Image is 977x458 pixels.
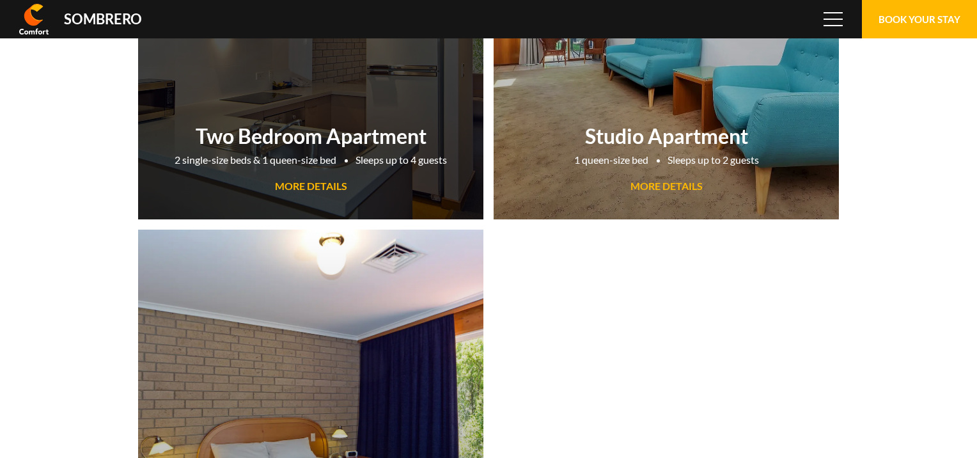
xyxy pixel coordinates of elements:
[356,152,447,168] li: Sleeps up to 4 guests
[19,4,49,35] img: Comfort Inn & Suites Sombrero
[175,152,336,168] li: 2 single-size beds & 1 queen-size bed
[64,12,142,26] div: Sombrero
[275,180,347,192] span: MORE DETAILS
[574,152,648,168] li: 1 queen-size bed
[145,123,477,148] h2: Two Bedroom Apartment
[630,180,703,192] span: MORE DETAILS
[500,123,832,148] h2: Studio Apartment
[824,12,843,26] span: Menu
[668,152,759,168] li: Sleeps up to 2 guests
